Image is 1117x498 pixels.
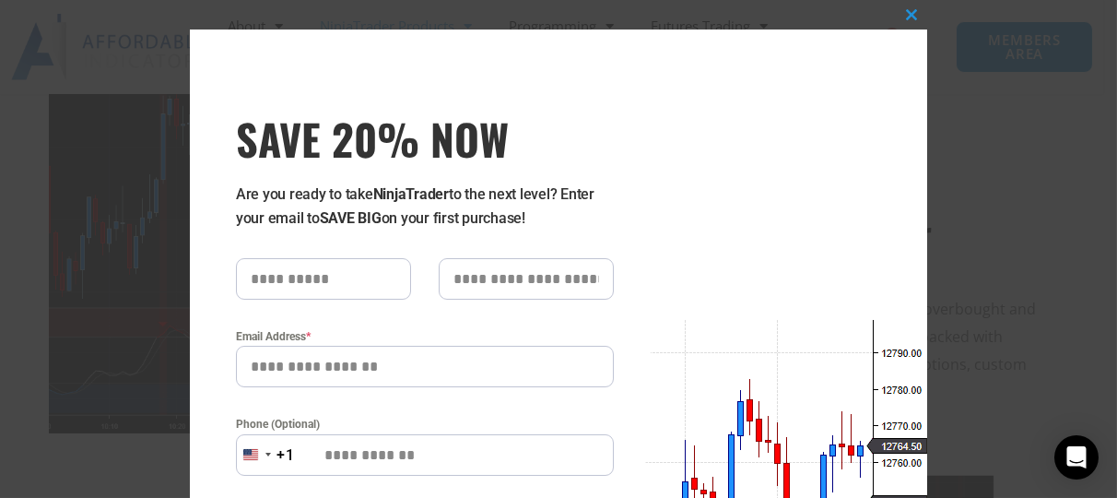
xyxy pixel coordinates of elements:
strong: NinjaTrader [373,185,449,203]
p: Are you ready to take to the next level? Enter your email to on your first purchase! [236,183,614,231]
label: Phone (Optional) [236,415,614,433]
div: +1 [276,444,295,468]
button: Selected country [236,434,295,476]
strong: SAVE BIG [320,209,382,227]
div: Open Intercom Messenger [1054,435,1099,480]
label: Email Address [236,327,614,346]
h3: SAVE 20% NOW [236,113,614,164]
